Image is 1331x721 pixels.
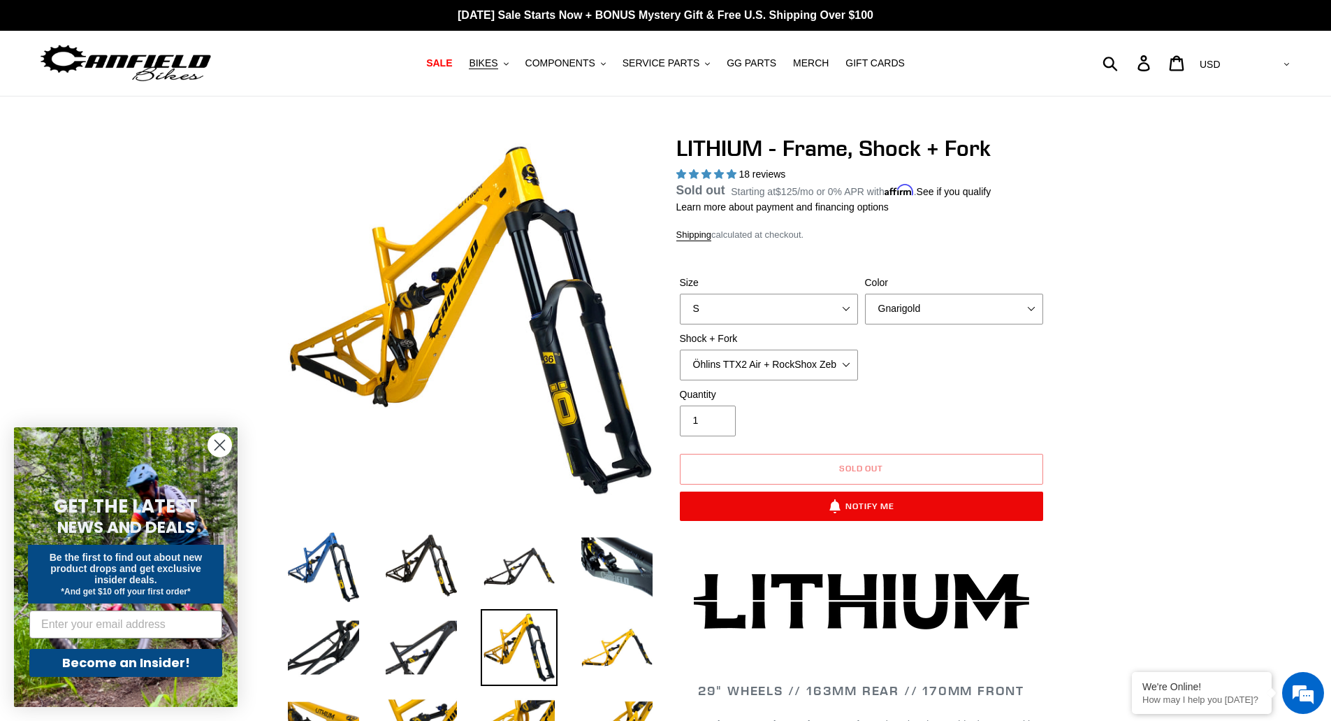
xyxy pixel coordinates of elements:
span: 18 reviews [739,169,785,180]
img: Load image into Gallery viewer, LITHIUM - Frame, Shock + Fork [481,528,558,605]
img: Load image into Gallery viewer, LITHIUM - Frame, Shock + Fork [285,528,362,605]
div: Navigation go back [15,77,36,98]
span: Sold out [839,463,884,473]
button: SERVICE PARTS [616,54,717,73]
img: Load image into Gallery viewer, LITHIUM - Frame, Shock + Fork [481,609,558,686]
a: See if you qualify - Learn more about Affirm Financing (opens in modal) [917,186,991,197]
label: Shock + Fork [680,331,858,346]
img: Load image into Gallery viewer, LITHIUM - Frame, Shock + Fork [383,609,460,686]
img: Load image into Gallery viewer, LITHIUM - Frame, Shock + Fork [383,528,460,605]
span: We're online! [81,176,193,317]
span: SALE [426,57,452,69]
img: Canfield Bikes [38,41,213,85]
p: Starting at /mo or 0% APR with . [731,181,991,199]
span: Be the first to find out about new product drops and get exclusive insider deals. [50,552,203,585]
label: Size [680,276,858,290]
a: GG PARTS [720,54,783,73]
div: We're Online! [1142,681,1261,692]
a: Shipping [676,229,712,241]
p: How may I help you today? [1142,694,1261,705]
label: Quantity [680,387,858,402]
input: Search [1110,48,1146,78]
a: SALE [419,54,459,73]
img: Load image into Gallery viewer, LITHIUM - Frame, Shock + Fork [579,528,655,605]
button: Sold out [680,454,1043,485]
div: calculated at checkout. [676,228,1047,242]
img: Load image into Gallery viewer, LITHIUM - Frame, Shock + Fork [579,609,655,686]
span: *And get $10 off your first order* [61,587,190,597]
span: SERVICE PARTS [623,57,699,69]
button: Become an Insider! [29,649,222,677]
span: GET THE LATEST [54,494,198,519]
div: Chat with us now [94,78,256,97]
span: Affirm [885,184,914,196]
span: NEWS AND DEALS [57,516,195,538]
span: 5.00 stars [676,169,739,180]
a: MERCH [786,54,836,73]
textarea: Type your message and hit 'Enter' [7,382,266,431]
button: Close dialog [208,433,232,457]
input: Enter your email address [29,611,222,638]
img: d_696896380_company_1647369064580_696896380 [45,70,80,105]
button: COMPONENTS [518,54,613,73]
a: GIFT CARDS [838,54,912,73]
button: BIKES [462,54,515,73]
span: COMPONENTS [525,57,595,69]
span: GG PARTS [727,57,776,69]
span: Sold out [676,183,725,197]
span: BIKES [469,57,497,69]
label: Color [865,276,1043,290]
span: GIFT CARDS [845,57,905,69]
img: Lithium-Logo_480x480.png [694,573,1029,629]
h1: LITHIUM - Frame, Shock + Fork [676,135,1047,162]
span: $125 [776,186,797,197]
button: Notify Me [680,492,1043,521]
span: MERCH [793,57,829,69]
div: Minimize live chat window [229,7,263,41]
span: 29" WHEELS // 163mm REAR // 170mm FRONT [698,683,1024,699]
a: Learn more about payment and financing options [676,201,889,213]
img: Load image into Gallery viewer, LITHIUM - Frame, Shock + Fork [285,609,362,686]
